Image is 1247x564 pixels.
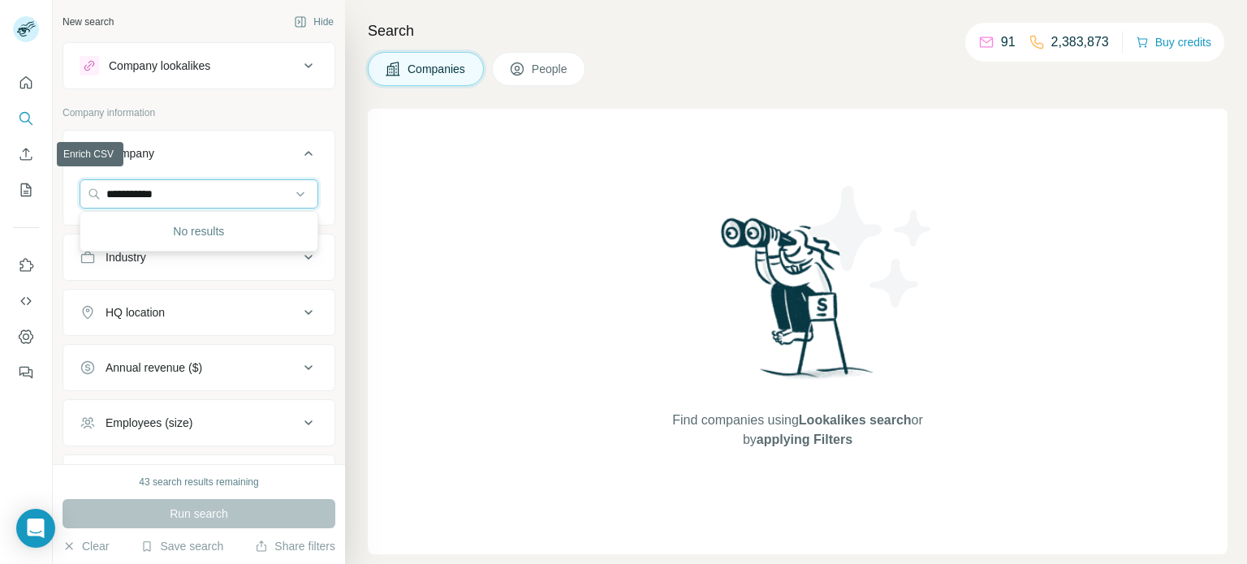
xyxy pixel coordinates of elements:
div: Company lookalikes [109,58,210,74]
div: Industry [106,249,146,265]
button: Hide [283,10,345,34]
span: Companies [408,61,467,77]
button: Use Surfe on LinkedIn [13,251,39,280]
img: Surfe Illustration - Woman searching with binoculars [714,213,882,394]
div: No results [84,215,314,248]
div: New search [63,15,114,29]
img: Surfe Illustration - Stars [798,174,944,320]
button: My lists [13,175,39,205]
span: applying Filters [757,433,852,446]
span: People [532,61,569,77]
button: Share filters [255,538,335,554]
p: 2,383,873 [1051,32,1109,52]
span: Find companies using or by [667,411,927,450]
button: HQ location [63,293,334,332]
div: HQ location [106,304,165,321]
button: Annual revenue ($) [63,348,334,387]
button: Use Surfe API [13,286,39,316]
button: Feedback [13,358,39,387]
button: Search [13,104,39,133]
p: Company information [63,105,335,120]
span: Lookalikes search [799,413,912,427]
div: Employees (size) [106,415,192,431]
button: Clear [63,538,109,554]
button: Company [63,134,334,179]
button: Enrich CSV [13,140,39,169]
button: Industry [63,238,334,277]
h4: Search [368,19,1228,42]
div: 43 search results remaining [139,475,258,489]
button: Buy credits [1136,31,1211,54]
div: Annual revenue ($) [106,359,202,376]
button: Employees (size) [63,403,334,442]
div: Open Intercom Messenger [16,509,55,548]
button: Company lookalikes [63,46,334,85]
button: Dashboard [13,322,39,351]
div: Company [106,145,154,161]
button: Technologies [63,459,334,497]
p: 91 [1001,32,1016,52]
button: Save search [140,538,223,554]
button: Quick start [13,68,39,97]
